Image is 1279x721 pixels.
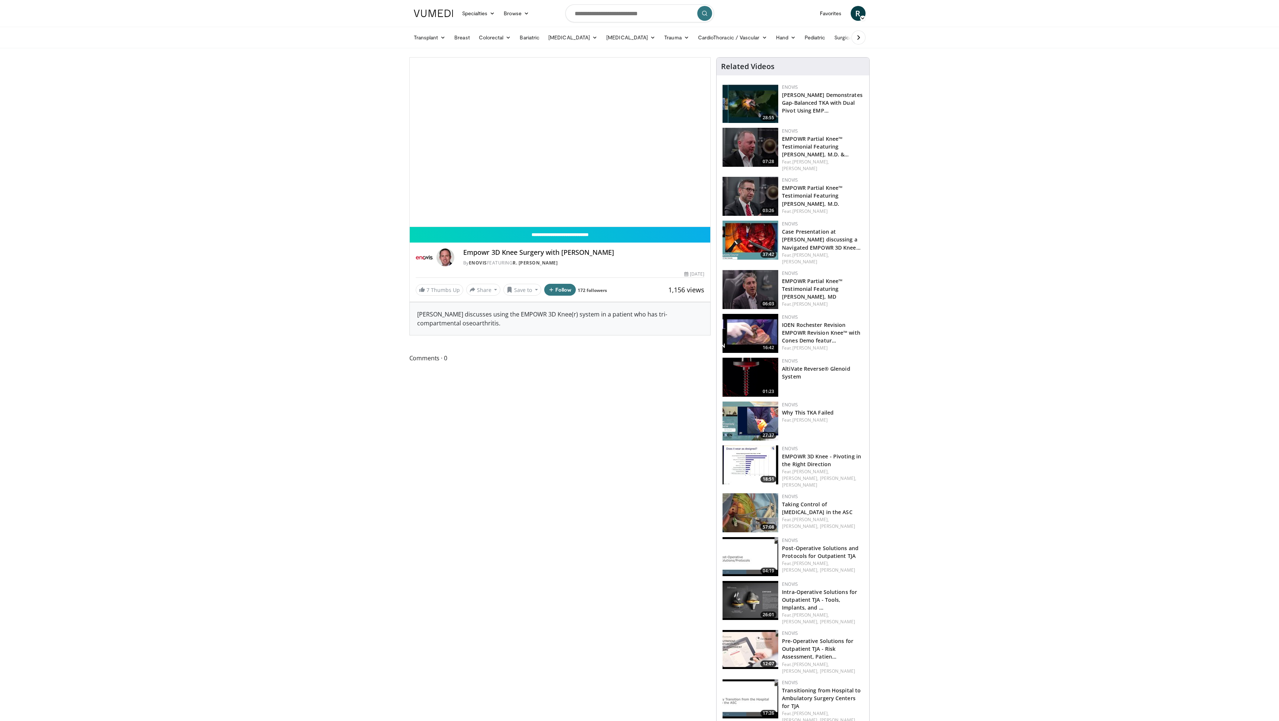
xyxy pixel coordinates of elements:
[782,453,861,468] a: EMPOWR 3D Knee - Pivoting in the Right Direction
[782,468,863,488] div: Feat.
[760,432,776,439] span: 27:37
[463,249,705,257] h4: Empowr 3D Knee Surgery with [PERSON_NAME]
[782,475,818,481] a: [PERSON_NAME],
[782,402,798,408] a: Enovis
[792,516,829,523] a: [PERSON_NAME],
[782,482,817,488] a: [PERSON_NAME]
[820,523,855,529] a: [PERSON_NAME]
[723,177,778,216] img: 4d6ec3e7-4849-46c8-9113-3733145fecf3.150x105_q85_crop-smart_upscale.jpg
[782,687,861,709] a: Transitioning from Hospital to Ambulatory Surgery Centers for TJA
[800,30,830,45] a: Pediatric
[782,581,798,587] a: Enovis
[723,358,778,397] img: 5c1caa1d-9170-4353-b546-f3bbd9b198c6.png.150x105_q85_crop-smart_upscale.png
[782,321,860,344] a: IOEN Rochester Revision EMPOWR Revision Knee™ with Cones Demo featur…
[792,468,829,475] a: [PERSON_NAME],
[723,445,778,484] img: 170d7947-b0ee-42a0-938c-a79f3afd8c17.150x105_q85_crop-smart_upscale.jpg
[782,516,863,530] div: Feat.
[414,10,453,17] img: VuMedi Logo
[782,365,850,380] a: AltiVate Reverse® Glenoid System
[851,6,866,21] a: R
[544,30,602,45] a: [MEDICAL_DATA]
[723,128,778,167] a: 07:28
[782,661,863,675] div: Feat.
[830,30,890,45] a: Surgical Oncology
[668,285,704,294] span: 1,156 views
[436,249,454,266] img: Avatar
[565,4,714,22] input: Search topics, interventions
[723,630,778,669] a: 12:07
[723,679,778,718] img: 41ffaa33-f5af-4615-9bc8-241908063635.150x105_q85_crop-smart_upscale.jpg
[782,301,863,308] div: Feat.
[792,417,828,423] a: [PERSON_NAME]
[792,612,829,618] a: [PERSON_NAME],
[723,270,778,309] a: 06:03
[782,493,798,500] a: Enovis
[723,493,778,532] img: 5230787b-cb9e-4125-8230-b32b3009246f.150x105_q85_crop-smart_upscale.jpg
[544,284,576,296] button: Follow
[782,314,798,320] a: Enovis
[416,284,463,296] a: 7 Thumbs Up
[782,445,798,452] a: Enovis
[782,208,863,215] div: Feat.
[723,177,778,216] a: 03:26
[782,560,863,574] div: Feat.
[416,249,434,266] img: Enovis
[782,259,817,265] a: [PERSON_NAME]
[723,128,778,167] img: 678470ae-5eee-48a8-af01-e23260d107ce.150x105_q85_crop-smart_upscale.jpg
[782,545,858,559] a: Post-Operative Solutions and Protocols for Outpatient TJA
[474,30,516,45] a: Colorectal
[760,524,776,530] span: 57:08
[760,568,776,574] span: 04:19
[499,6,533,21] a: Browse
[792,345,828,351] a: [PERSON_NAME]
[760,114,776,121] span: 28:55
[578,287,607,293] a: 172 followers
[723,679,778,718] a: 17:26
[782,165,817,172] a: [PERSON_NAME]
[820,668,855,674] a: [PERSON_NAME]
[782,228,861,251] a: Case Presentation at [PERSON_NAME] discussing a Navigated EMPOWR 3D Knee…
[820,567,855,573] a: [PERSON_NAME]
[760,710,776,717] span: 17:26
[760,476,776,483] span: 18:51
[694,30,772,45] a: CardioThoracic / Vascular
[450,30,474,45] a: Breast
[760,388,776,395] span: 01:23
[660,30,694,45] a: Trauma
[782,637,853,660] a: Pre-Operative Solutions for Outpatient TJA - Risk Assessment, Patien…
[782,409,834,416] a: Why This TKA Failed
[723,493,778,532] a: 57:08
[782,417,863,423] div: Feat.
[782,668,818,674] a: [PERSON_NAME],
[723,270,778,309] img: cb5a805a-5036-47ea-9433-f771e12ee86a.150x105_q85_crop-smart_upscale.jpg
[782,630,798,636] a: Enovis
[782,501,853,516] a: Taking Control of [MEDICAL_DATA] in the ASC
[782,679,798,686] a: Enovis
[782,128,798,134] a: Enovis
[723,581,778,620] a: 26:01
[721,62,775,71] h4: Related Videos
[782,135,849,158] a: EMPOWR Partial Knee™ Testimonial Featuring [PERSON_NAME], M.D. &…
[782,177,798,183] a: Enovis
[723,537,778,576] img: 21c8365a-3302-43bc-9665-d9c28e9575eb.150x105_q85_crop-smart_upscale.jpg
[782,270,798,276] a: Enovis
[782,91,863,114] a: [PERSON_NAME] Demonstrates Gap-Balanced TKA with Dual Pivot Using EMP…
[723,84,778,123] img: f2eb7e46-0718-475a-8f7c-ce1e319aa5a8.150x105_q85_crop-smart_upscale.jpg
[723,358,778,397] a: 01:23
[782,252,863,265] div: Feat.
[723,84,778,123] a: 28:55
[792,710,829,717] a: [PERSON_NAME],
[792,560,829,566] a: [PERSON_NAME],
[782,612,863,625] div: Feat.
[782,523,818,529] a: [PERSON_NAME],
[782,537,798,543] a: Enovis
[410,302,711,335] div: [PERSON_NAME] discusses using the EMPOWR 3D Knee(r) system in a patient who has tri-compartmental...
[792,661,829,668] a: [PERSON_NAME],
[760,660,776,667] span: 12:07
[723,402,778,441] a: 27:37
[723,630,778,669] img: 08564b80-83aa-42b3-8348-f20d2bd9dba0.150x105_q85_crop-smart_upscale.jpg
[723,314,778,353] img: b5850bff-7d8d-4b16-9255-f8ff9f89da25.150x105_q85_crop-smart_upscale.jpg
[723,537,778,576] a: 04:19
[782,588,857,611] a: Intra-Operative Solutions for Outpatient TJA - Tools, Implants, and …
